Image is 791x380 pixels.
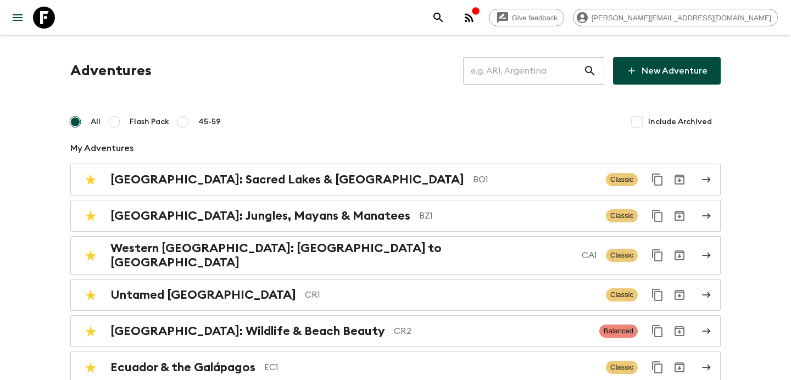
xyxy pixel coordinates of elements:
button: Duplicate for 45-59 [647,205,669,227]
h2: Ecuador & the Galápagos [110,360,255,375]
p: CR2 [394,325,591,338]
a: Western [GEOGRAPHIC_DATA]: [GEOGRAPHIC_DATA] to [GEOGRAPHIC_DATA]CA1ClassicDuplicate for 45-59Arc... [70,236,721,275]
span: 45-59 [198,116,221,127]
button: Archive [669,169,690,191]
h2: Untamed [GEOGRAPHIC_DATA] [110,288,296,302]
p: EC1 [264,361,597,374]
h2: [GEOGRAPHIC_DATA]: Wildlife & Beach Beauty [110,324,385,338]
span: Give feedback [506,14,564,22]
span: Classic [606,173,638,186]
button: Duplicate for 45-59 [647,169,669,191]
div: [PERSON_NAME][EMAIL_ADDRESS][DOMAIN_NAME] [573,9,778,26]
p: BO1 [473,173,597,186]
h2: Western [GEOGRAPHIC_DATA]: [GEOGRAPHIC_DATA] to [GEOGRAPHIC_DATA] [110,241,573,270]
p: CR1 [305,288,597,301]
button: menu [7,7,29,29]
a: [GEOGRAPHIC_DATA]: Jungles, Mayans & ManateesBZ1ClassicDuplicate for 45-59Archive [70,200,721,232]
button: Archive [669,205,690,227]
button: Duplicate for 45-59 [647,320,669,342]
a: [GEOGRAPHIC_DATA]: Sacred Lakes & [GEOGRAPHIC_DATA]BO1ClassicDuplicate for 45-59Archive [70,164,721,195]
span: Classic [606,288,638,301]
p: BZ1 [419,209,597,222]
a: Untamed [GEOGRAPHIC_DATA]CR1ClassicDuplicate for 45-59Archive [70,279,721,311]
span: Flash Pack [130,116,169,127]
span: Classic [606,361,638,374]
button: Duplicate for 45-59 [647,284,669,306]
p: CA1 [582,249,597,262]
span: Balanced [599,325,638,338]
a: [GEOGRAPHIC_DATA]: Wildlife & Beach BeautyCR2BalancedDuplicate for 45-59Archive [70,315,721,347]
h2: [GEOGRAPHIC_DATA]: Sacred Lakes & [GEOGRAPHIC_DATA] [110,172,464,187]
span: Classic [606,249,638,262]
span: All [91,116,101,127]
button: Duplicate for 45-59 [647,244,669,266]
button: Archive [669,356,690,378]
h2: [GEOGRAPHIC_DATA]: Jungles, Mayans & Manatees [110,209,410,223]
p: My Adventures [70,142,721,155]
input: e.g. AR1, Argentina [463,55,583,86]
span: [PERSON_NAME][EMAIL_ADDRESS][DOMAIN_NAME] [586,14,777,22]
button: Duplicate for 45-59 [647,356,669,378]
button: Archive [669,320,690,342]
a: New Adventure [613,57,721,85]
button: search adventures [427,7,449,29]
button: Archive [669,244,690,266]
span: Classic [606,209,638,222]
span: Include Archived [648,116,712,127]
h1: Adventures [70,60,152,82]
a: Give feedback [489,9,564,26]
button: Archive [669,284,690,306]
